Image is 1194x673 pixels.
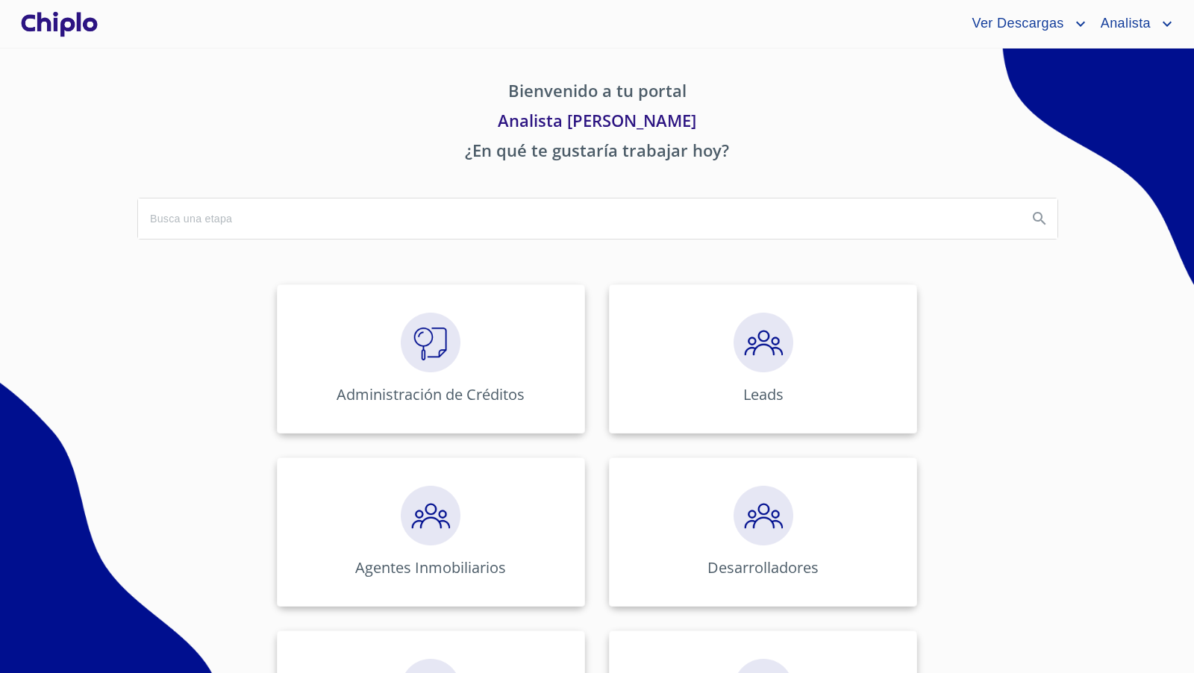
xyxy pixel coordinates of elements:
[960,12,1071,36] span: Ver Descargas
[337,384,525,404] p: Administración de Créditos
[355,557,506,577] p: Agentes Inmobiliarios
[734,313,793,372] img: megaClickPrecalificacion.png
[1022,201,1057,237] button: Search
[1090,12,1158,36] span: Analista
[734,486,793,545] img: megaClickPrecalificacion.png
[960,12,1089,36] button: account of current user
[401,313,460,372] img: megaClickVerifiacion.png
[743,384,784,404] p: Leads
[137,138,1057,168] p: ¿En qué te gustaría trabajar hoy?
[137,78,1057,108] p: Bienvenido a tu portal
[138,198,1016,239] input: search
[1090,12,1176,36] button: account of current user
[401,486,460,545] img: megaClickPrecalificacion.png
[707,557,819,577] p: Desarrolladores
[137,108,1057,138] p: Analista [PERSON_NAME]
